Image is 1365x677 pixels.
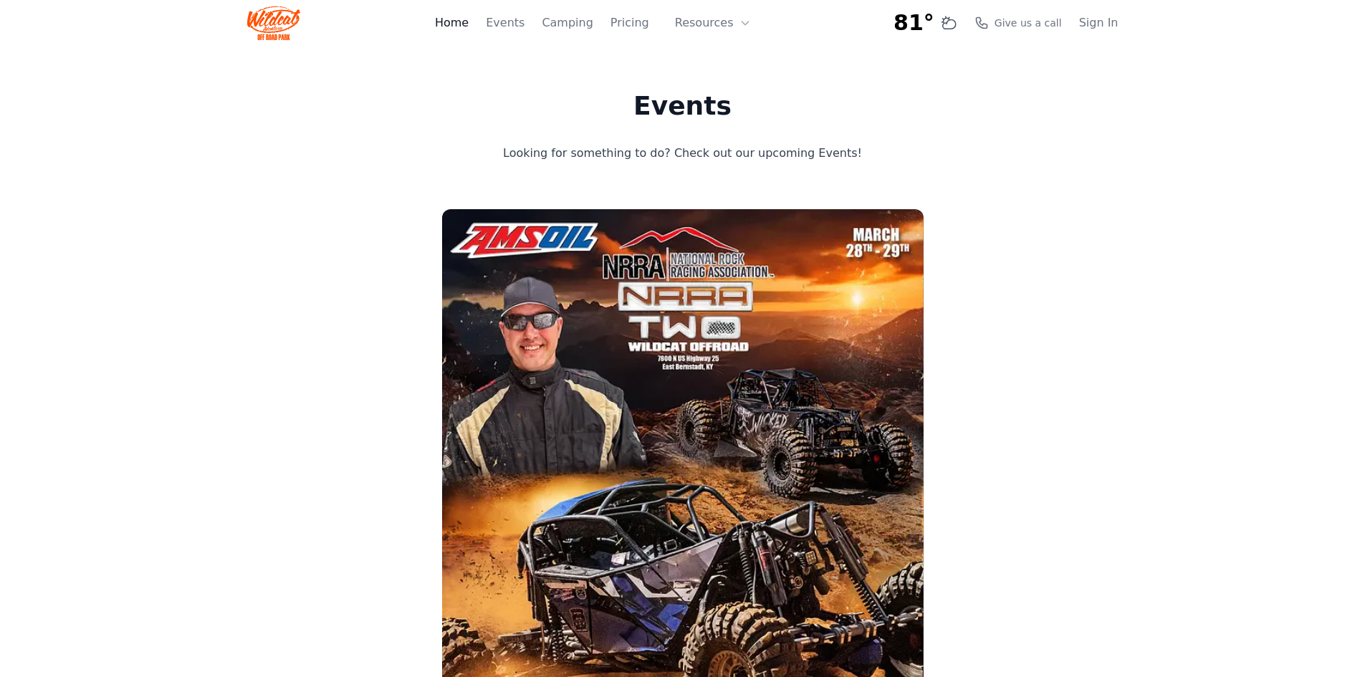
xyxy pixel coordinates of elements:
a: Give us a call [974,16,1062,30]
img: Wildcat Logo [247,6,301,40]
a: Sign In [1079,14,1119,32]
a: Home [435,14,469,32]
a: Events [486,14,525,32]
span: Give us a call [995,16,1062,30]
a: Pricing [610,14,649,32]
h1: Events [446,92,920,120]
p: Looking for something to do? Check out our upcoming Events! [446,143,920,163]
a: Camping [542,14,593,32]
button: Resources [666,9,760,37]
span: 81° [894,10,934,36]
